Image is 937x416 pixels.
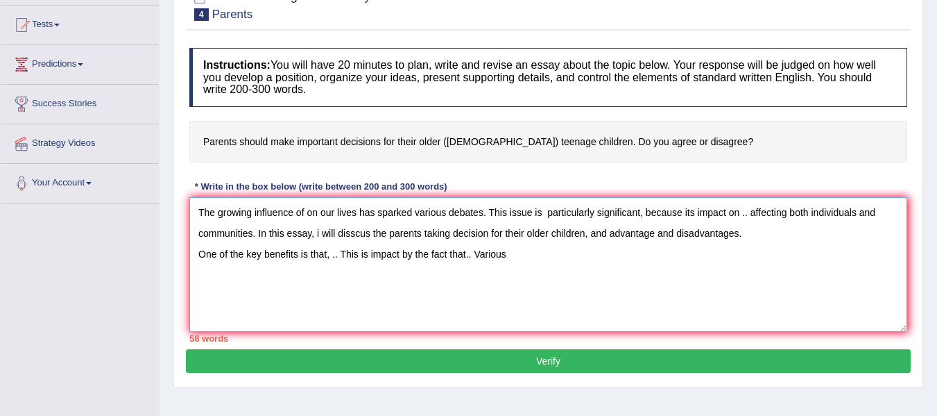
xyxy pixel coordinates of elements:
[1,124,159,159] a: Strategy Videos
[1,85,159,119] a: Success Stories
[212,8,253,21] small: Parents
[189,121,907,163] h4: Parents should make important decisions for their older ([DEMOGRAPHIC_DATA]) teenage children. Do...
[203,59,270,71] b: Instructions:
[189,180,452,193] div: * Write in the box below (write between 200 and 300 words)
[1,45,159,80] a: Predictions
[194,8,209,21] span: 4
[189,332,907,345] div: 58 words
[1,164,159,199] a: Your Account
[189,48,907,107] h4: You will have 20 minutes to plan, write and revise an essay about the topic below. Your response ...
[186,349,911,373] button: Verify
[1,6,159,40] a: Tests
